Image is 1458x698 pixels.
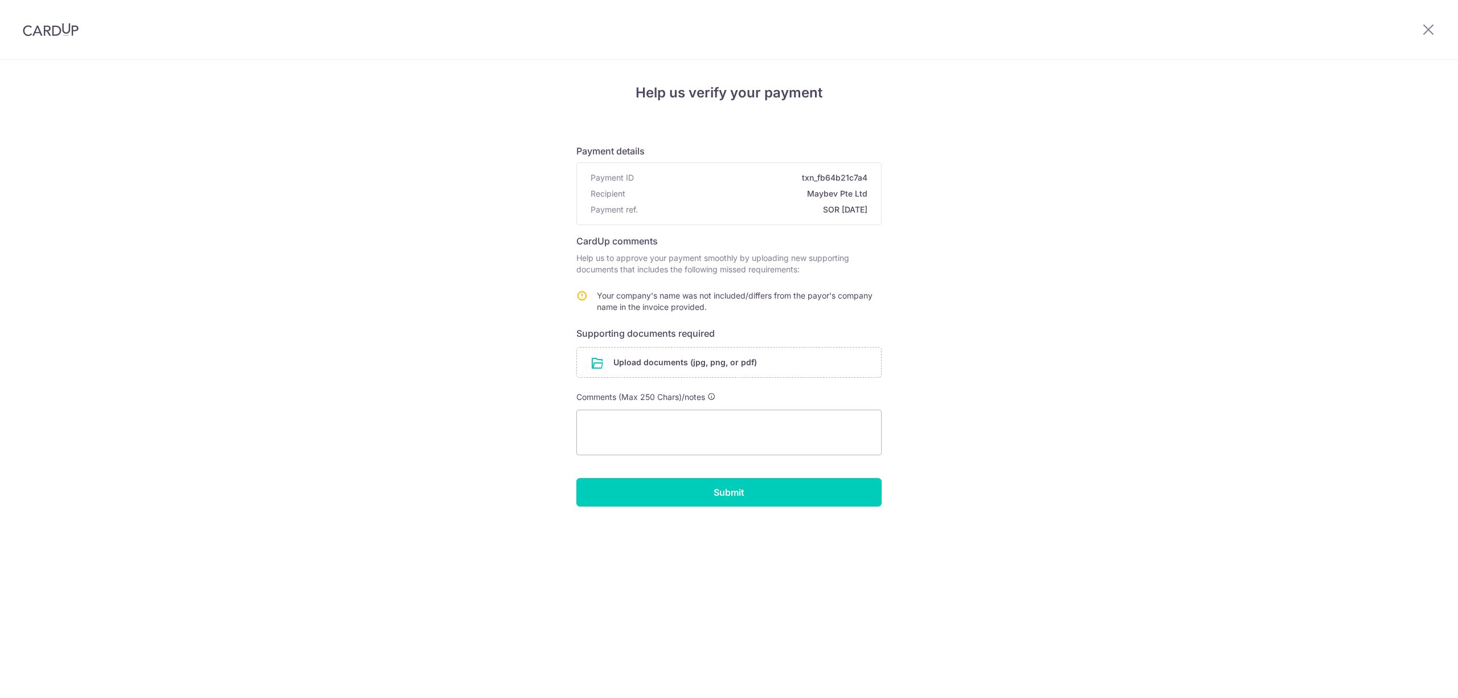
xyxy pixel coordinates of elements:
[576,144,882,158] h6: Payment details
[576,234,882,248] h6: CardUp comments
[576,326,882,340] h6: Supporting documents required
[591,172,634,183] span: Payment ID
[642,204,867,215] span: SOR [DATE]
[597,291,873,312] span: Your company's name was not included/differs from the payor's company name in the invoice provided.
[1385,664,1447,692] iframe: Opens a widget where you can find more information
[576,478,882,507] input: Submit
[630,188,867,199] span: Maybev Pte Ltd
[576,252,882,275] p: Help us to approve your payment smoothly by uploading new supporting documents that includes the ...
[576,83,882,103] h4: Help us verify your payment
[576,392,705,402] span: Comments (Max 250 Chars)/notes
[591,188,625,199] span: Recipient
[576,347,882,378] div: Upload documents (jpg, png, or pdf)
[591,204,638,215] span: Payment ref.
[638,172,867,183] span: txn_fb64b21c7a4
[23,23,79,36] img: CardUp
